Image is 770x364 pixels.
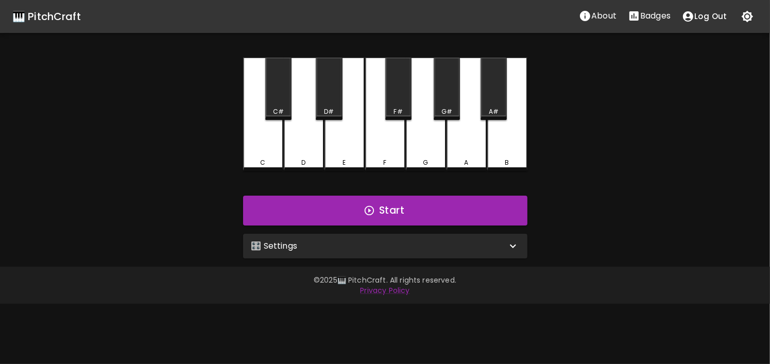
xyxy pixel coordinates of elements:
p: © 2025 🎹 PitchCraft. All rights reserved. [89,275,682,285]
div: D# [324,107,334,116]
div: D [301,158,305,167]
div: F [383,158,386,167]
button: Start [243,196,527,226]
a: Stats [622,6,676,27]
a: 🎹 PitchCraft [12,8,81,25]
p: About [591,10,617,22]
button: account of current user [676,6,733,27]
div: 🎛️ Settings [243,234,527,258]
p: 🎛️ Settings [251,240,298,252]
div: E [343,158,346,167]
div: C [260,158,265,167]
div: F# [393,107,402,116]
div: A [464,158,468,167]
div: B [505,158,509,167]
p: Badges [640,10,671,22]
button: Stats [622,6,676,26]
div: G [423,158,428,167]
div: C# [273,107,284,116]
a: Privacy Policy [360,285,409,296]
div: G# [441,107,452,116]
a: About [573,6,622,27]
div: A# [489,107,499,116]
button: About [573,6,622,26]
